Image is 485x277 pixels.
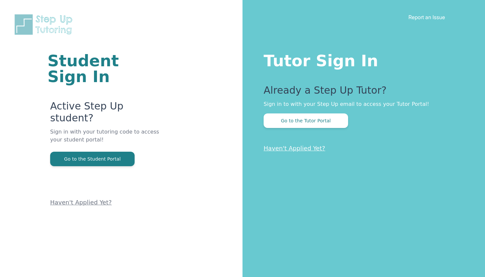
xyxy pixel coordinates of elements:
img: Step Up Tutoring horizontal logo [13,13,77,36]
p: Already a Step Up Tutor? [264,84,459,100]
button: Go to the Student Portal [50,152,135,166]
p: Active Step Up student? [50,100,163,128]
h1: Student Sign In [48,53,163,84]
a: Haven't Applied Yet? [50,199,112,206]
a: Haven't Applied Yet? [264,145,325,152]
button: Go to the Tutor Portal [264,113,348,128]
p: Sign in with your tutoring code to access your student portal! [50,128,163,152]
p: Sign in to with your Step Up email to access your Tutor Portal! [264,100,459,108]
a: Go to the Tutor Portal [264,117,348,124]
h1: Tutor Sign In [264,50,459,69]
a: Go to the Student Portal [50,156,135,162]
a: Report an Issue [408,14,445,20]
